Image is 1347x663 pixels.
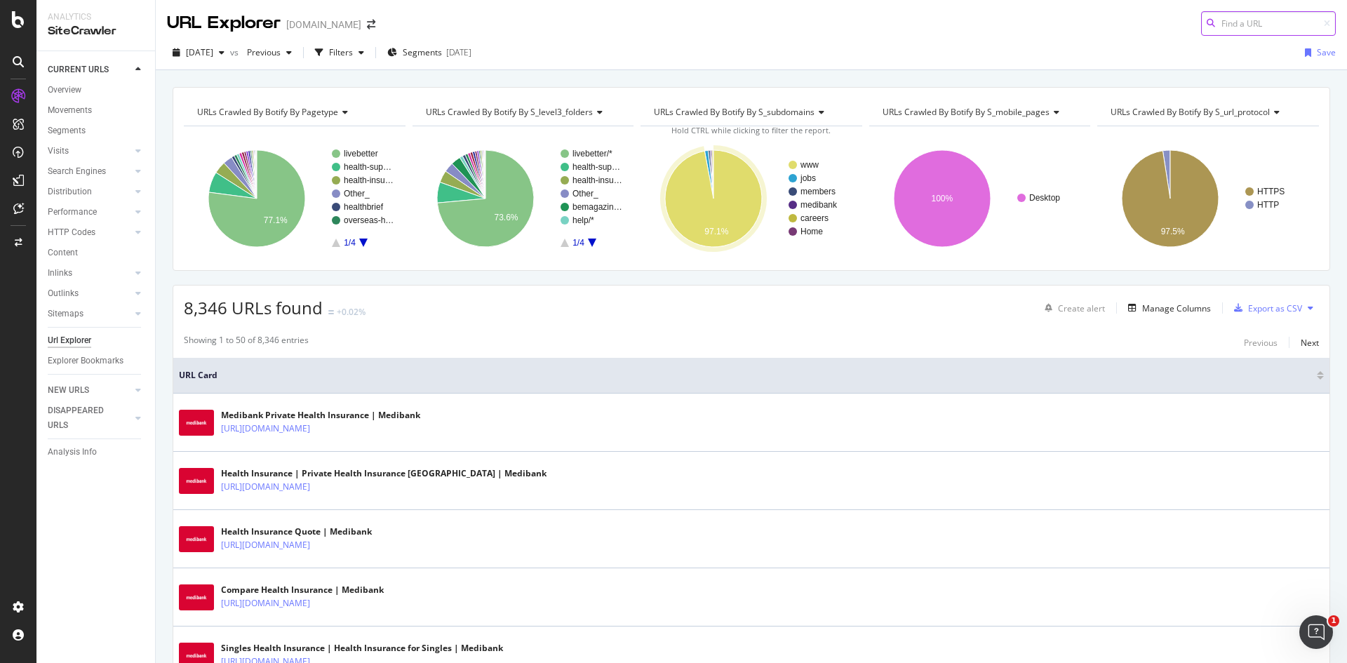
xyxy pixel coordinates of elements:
[800,173,816,183] text: jobs
[48,83,145,98] a: Overview
[1317,46,1336,58] div: Save
[1108,101,1306,123] h4: URLs Crawled By Botify By s_url_protocol
[671,125,831,135] span: Hold CTRL while clicking to filter the report.
[48,164,131,179] a: Search Engines
[1029,193,1060,203] text: Desktop
[48,62,109,77] div: CURRENT URLS
[48,403,131,433] a: DISAPPEARED URLS
[48,83,81,98] div: Overview
[184,138,406,260] div: A chart.
[309,41,370,64] button: Filters
[48,185,92,199] div: Distribution
[1097,138,1319,260] div: A chart.
[1058,302,1105,314] div: Create alert
[572,189,598,199] text: Other_
[494,213,518,222] text: 73.6%
[426,106,593,118] span: URLs Crawled By Botify By s_level3_folders
[367,20,375,29] div: arrow-right-arrow-left
[572,162,620,172] text: health-sup…
[329,46,353,58] div: Filters
[48,383,89,398] div: NEW URLS
[48,144,131,159] a: Visits
[1039,297,1105,319] button: Create alert
[883,106,1050,118] span: URLs Crawled By Botify By s_mobile_pages
[48,23,144,39] div: SiteCrawler
[572,175,622,185] text: health-insu…
[1299,41,1336,64] button: Save
[179,468,214,495] img: main image
[1244,337,1278,349] div: Previous
[48,286,131,301] a: Outlinks
[179,410,214,436] img: main image
[184,296,323,319] span: 8,346 URLs found
[572,215,594,225] text: help/*
[221,538,310,552] a: [URL][DOMAIN_NAME]
[48,62,131,77] a: CURRENT URLS
[286,18,361,32] div: [DOMAIN_NAME]
[344,149,378,159] text: livebetter
[423,101,622,123] h4: URLs Crawled By Botify By s_level3_folders
[1257,187,1285,196] text: HTTPS
[403,46,442,58] span: Segments
[328,310,334,314] img: Equal
[1111,106,1270,118] span: URLs Crawled By Botify By s_url_protocol
[184,334,309,351] div: Showing 1 to 50 of 8,346 entries
[48,103,145,118] a: Movements
[221,422,310,436] a: [URL][DOMAIN_NAME]
[572,149,612,159] text: livebetter/*
[221,642,503,655] div: Singles Health Insurance | Health Insurance for Singles | Medibank
[931,194,953,203] text: 100%
[48,225,131,240] a: HTTP Codes
[167,11,281,35] div: URL Explorer
[48,123,145,138] a: Segments
[48,123,86,138] div: Segments
[221,596,310,610] a: [URL][DOMAIN_NAME]
[48,333,145,348] a: Url Explorer
[1142,302,1211,314] div: Manage Columns
[654,106,815,118] span: URLs Crawled By Botify By s_subdomains
[800,200,838,210] text: medibank
[221,409,420,422] div: Medibank Private Health Insurance | Medibank
[1328,615,1339,627] span: 1
[800,160,819,170] text: www
[705,227,729,236] text: 97.1%
[382,41,477,64] button: Segments[DATE]
[446,46,471,58] div: [DATE]
[344,238,356,248] text: 1/4
[413,138,634,260] svg: A chart.
[48,307,131,321] a: Sitemaps
[1201,11,1336,36] input: Find a URL
[1244,334,1278,351] button: Previous
[230,46,241,58] span: vs
[869,138,1091,260] svg: A chart.
[48,333,91,348] div: Url Explorer
[48,164,106,179] div: Search Engines
[221,480,310,494] a: [URL][DOMAIN_NAME]
[48,266,72,281] div: Inlinks
[641,138,862,260] svg: A chart.
[241,46,281,58] span: Previous
[197,106,338,118] span: URLs Crawled By Botify By pagetype
[800,187,836,196] text: members
[186,46,213,58] span: 2025 Aug. 31st
[344,162,391,172] text: health-sup…
[572,238,584,248] text: 1/4
[48,307,83,321] div: Sitemaps
[48,266,131,281] a: Inlinks
[344,189,370,199] text: Other_
[48,354,123,368] div: Explorer Bookmarks
[48,354,145,368] a: Explorer Bookmarks
[48,11,144,23] div: Analytics
[344,175,394,185] text: health-insu…
[194,101,393,123] h4: URLs Crawled By Botify By pagetype
[221,525,372,538] div: Health Insurance Quote | Medibank
[48,185,131,199] a: Distribution
[48,246,145,260] a: Content
[48,445,97,460] div: Analysis Info
[221,584,384,596] div: Compare Health Insurance | Medibank
[800,213,829,223] text: careers
[48,246,78,260] div: Content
